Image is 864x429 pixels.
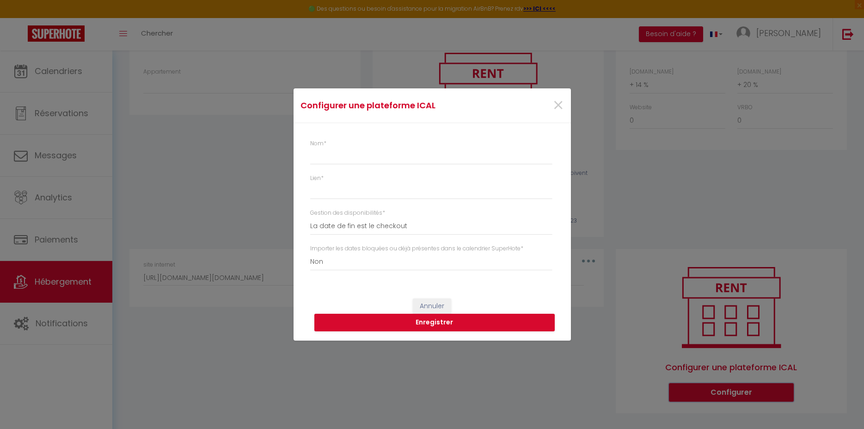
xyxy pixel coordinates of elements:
[310,209,385,218] label: Gestion des disponibilités
[552,96,564,116] button: Close
[310,174,324,183] label: Lien
[310,244,523,253] label: Importer les dates bloquées ou déjà présentes dans le calendrier SuperHote
[552,92,564,119] span: ×
[314,314,555,331] button: Enregistrer
[300,99,472,112] h4: Configurer une plateforme ICAL
[413,298,451,314] button: Annuler
[310,139,326,148] label: Nom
